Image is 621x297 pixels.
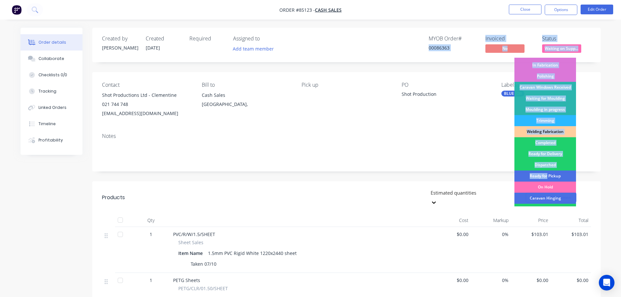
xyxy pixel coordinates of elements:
[188,259,219,269] div: Taken 07/10
[150,231,152,238] span: 1
[38,39,66,45] div: Order details
[21,83,82,99] button: Tracking
[485,36,534,42] div: Invoiced
[434,277,469,284] span: $0.00
[173,277,200,283] span: PETG Sheets
[102,36,138,42] div: Created by
[429,36,478,42] div: MYOB Order #
[514,148,576,159] div: Ready for Delivery
[21,34,82,51] button: Order details
[514,277,549,284] span: $0.00
[514,159,576,171] div: Dispatched
[402,82,491,88] div: PO
[21,116,82,132] button: Timeline
[514,115,576,126] div: Trimming
[150,277,152,284] span: 1
[21,132,82,148] button: Profitability
[38,56,64,62] div: Collaborate
[21,99,82,116] button: Linked Orders
[102,44,138,51] div: [PERSON_NAME]
[102,100,191,109] div: 021 744 748
[514,182,576,193] div: On Hold
[302,82,391,88] div: Pick up
[514,104,576,115] div: Moulding in progress
[131,214,170,227] div: Qty
[545,5,577,15] button: Options
[102,133,591,139] div: Notes
[554,231,588,238] span: $103.01
[501,91,525,97] div: BLUE JOB
[485,44,525,52] span: No
[21,67,82,83] button: Checklists 0/0
[514,93,576,104] div: Waiting for Moulding
[514,60,576,71] div: In Fabrication
[229,44,277,53] button: Add team member
[202,82,291,88] div: Bill to
[581,5,613,14] button: Edit Order
[102,82,191,88] div: Contact
[146,36,182,42] div: Created
[146,45,160,51] span: [DATE]
[429,44,478,51] div: 00086363
[542,44,581,52] span: Waiting on Supp...
[514,193,576,204] div: Caravan Hinging
[514,231,549,238] span: $103.01
[233,44,277,53] button: Add team member
[173,231,215,237] span: PVC/R/W/1.5/SHEET
[514,171,576,182] div: Ready for Pickup
[554,277,588,284] span: $0.00
[189,36,225,42] div: Required
[402,91,483,100] div: Shot Production
[38,105,67,111] div: Linked Orders
[178,248,205,258] div: Item Name
[431,214,471,227] div: Cost
[514,204,576,215] div: Local Delivery
[205,248,299,258] div: 1.5mm PVC Rigid White 1220x2440 sheet
[551,214,591,227] div: Total
[178,239,203,246] span: Sheet Sales
[514,82,576,93] div: Caravan Windows Received
[102,91,191,100] div: Shot Productions Ltd - Clementine
[21,51,82,67] button: Collaborate
[315,7,342,13] a: Cash Sales
[471,214,511,227] div: Markup
[38,72,67,78] div: Checklists 0/0
[102,91,191,118] div: Shot Productions Ltd - Clementine021 744 748[EMAIL_ADDRESS][DOMAIN_NAME]
[434,231,469,238] span: $0.00
[202,91,291,111] div: Cash Sales[GEOGRAPHIC_DATA],
[599,275,614,290] div: Open Intercom Messenger
[202,91,291,100] div: Cash Sales
[178,285,228,292] span: PETG/CLR/01.50/SHEET
[279,7,315,13] span: Order #85123 -
[12,5,22,15] img: Factory
[202,100,291,109] div: [GEOGRAPHIC_DATA],
[514,126,576,137] div: Welding Fabrication
[102,194,125,201] div: Products
[542,44,581,54] button: Waiting on Supp...
[509,5,541,14] button: Close
[102,109,191,118] div: [EMAIL_ADDRESS][DOMAIN_NAME]
[542,36,591,42] div: Status
[514,71,576,82] div: Polishing
[38,137,63,143] div: Profitability
[514,137,576,148] div: Completed
[233,36,298,42] div: Assigned to
[501,82,591,88] div: Labels
[474,277,509,284] span: 0%
[38,88,56,94] div: Tracking
[474,231,509,238] span: 0%
[511,214,551,227] div: Price
[38,121,56,127] div: Timeline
